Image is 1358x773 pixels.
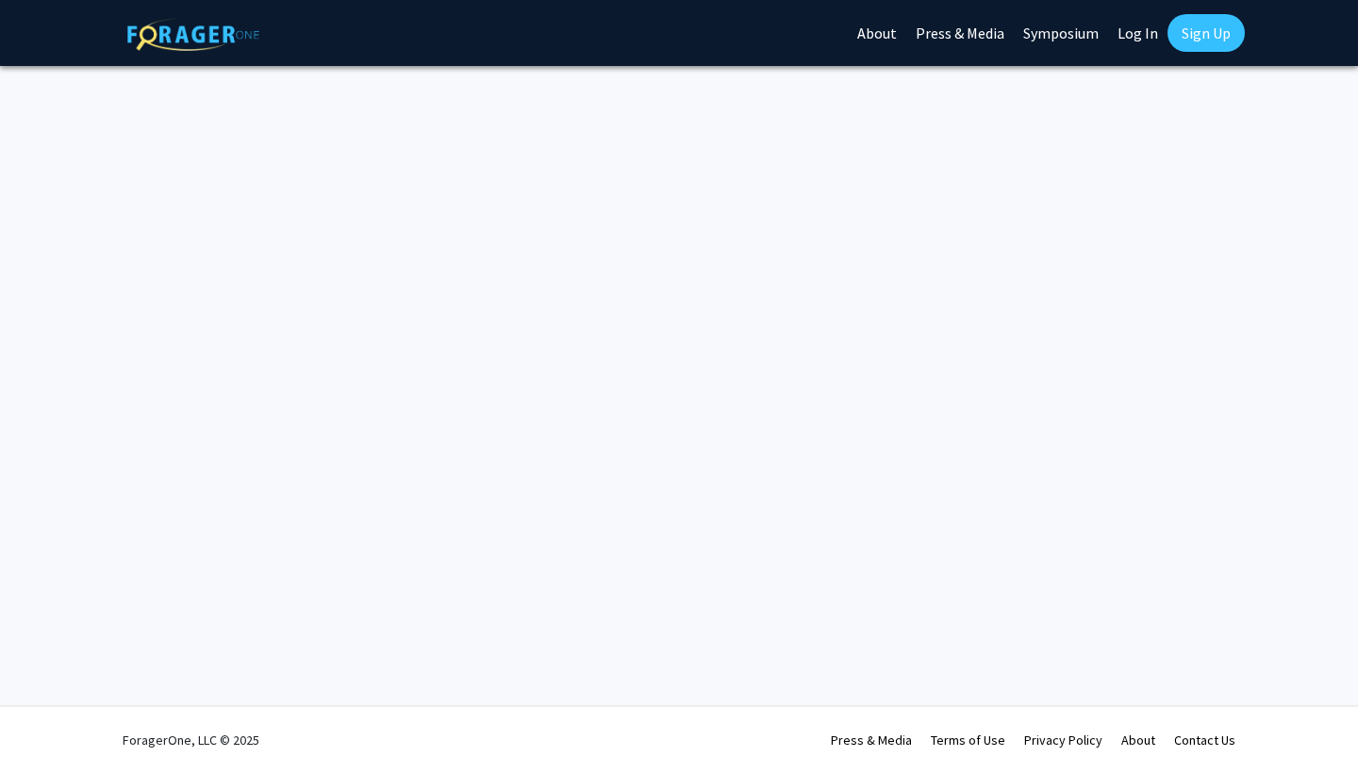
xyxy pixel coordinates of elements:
a: About [1121,732,1155,748]
a: Contact Us [1174,732,1235,748]
a: Privacy Policy [1024,732,1102,748]
div: ForagerOne, LLC © 2025 [123,707,259,773]
iframe: Chat [1278,688,1344,759]
a: Terms of Use [931,732,1005,748]
a: Sign Up [1168,14,1245,52]
img: ForagerOne Logo [127,18,259,51]
a: Press & Media [831,732,912,748]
